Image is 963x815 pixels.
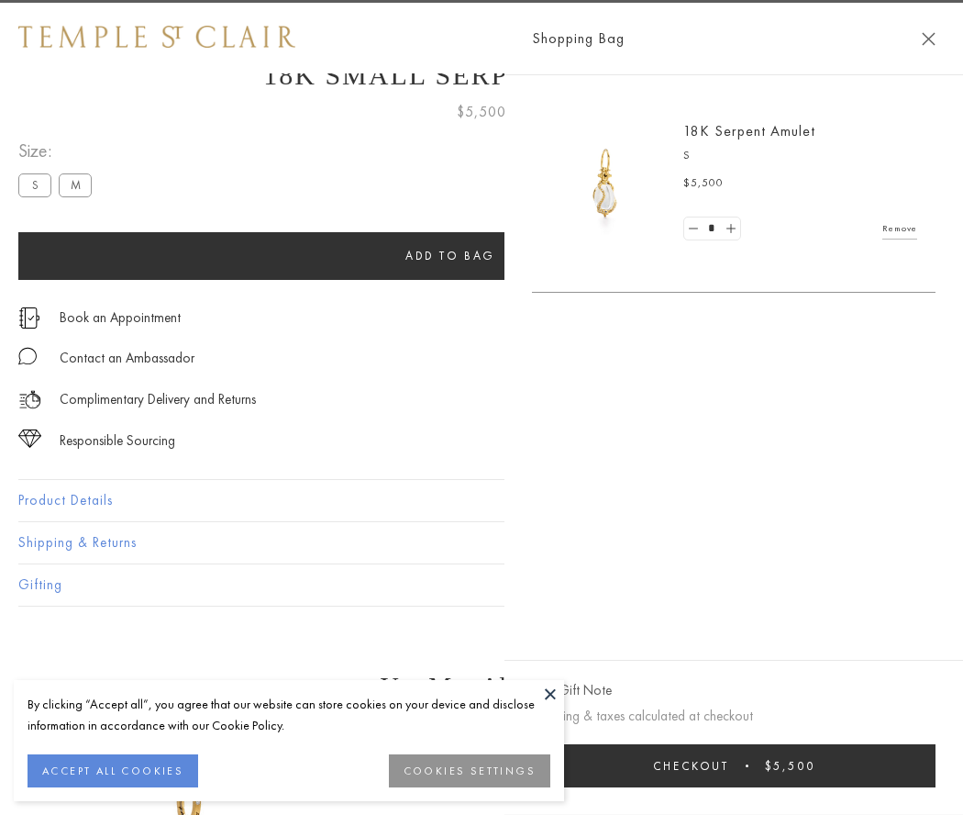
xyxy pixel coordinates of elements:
div: Responsible Sourcing [60,430,175,452]
a: 18K Serpent Amulet [683,121,815,140]
label: M [59,173,92,196]
button: Product Details [18,480,945,521]
span: $5,500 [765,758,815,774]
span: Size: [18,136,99,166]
a: Set quantity to 0 [684,218,703,240]
div: By clicking “Accept all”, you agree that our website can store cookies on your device and disclos... [28,694,550,736]
img: icon_appointment.svg [18,307,40,329]
button: Checkout $5,500 [532,744,935,787]
p: Complimentary Delivery and Returns [60,388,256,411]
span: Checkout [653,758,729,774]
span: $5,500 [457,100,506,124]
h1: 18K Small Serpent Amulet [18,60,945,91]
img: MessageIcon-01_2.svg [18,347,37,365]
button: COOKIES SETTINGS [389,754,550,787]
a: Set quantity to 2 [721,218,739,240]
label: S [18,173,51,196]
button: Shipping & Returns [18,522,945,564]
div: Contact an Ambassador [60,347,194,370]
p: Shipping & taxes calculated at checkout [532,705,935,728]
a: Remove [882,218,917,239]
h3: You May Also Like [46,672,917,701]
button: Gifting [18,564,945,606]
button: ACCEPT ALL COOKIES [28,754,198,787]
button: Close Shopping Bag [922,32,935,46]
p: S [683,147,917,165]
img: icon_delivery.svg [18,388,41,411]
button: Add to bag [18,232,882,280]
span: Add to bag [405,248,495,263]
img: icon_sourcing.svg [18,430,41,448]
button: Add Gift Note [532,679,612,702]
img: P51836-E11SERPPV [550,128,660,239]
span: Shopping Bag [532,27,625,50]
span: $5,500 [683,174,724,193]
img: Temple St. Clair [18,26,295,48]
a: Book an Appointment [60,307,181,328]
